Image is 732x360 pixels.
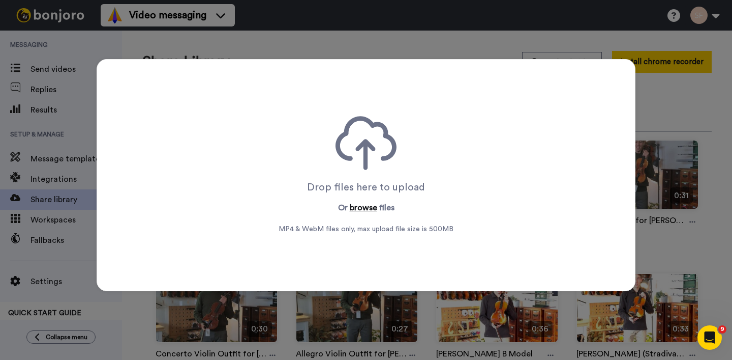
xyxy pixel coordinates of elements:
button: browse [350,202,377,214]
iframe: Intercom live chat [697,325,722,350]
p: Or files [338,202,394,214]
div: Drop files here to upload [307,180,425,195]
span: MP4 & WebM files only, max upload file size is 500 MB [279,224,453,234]
span: 9 [718,325,726,334]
